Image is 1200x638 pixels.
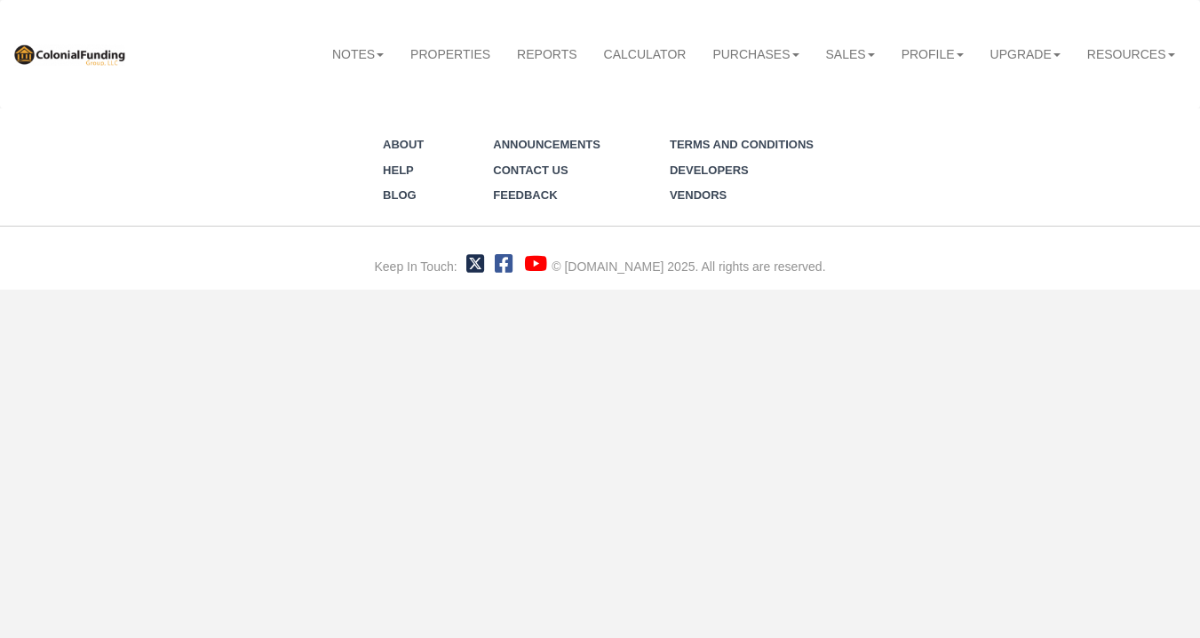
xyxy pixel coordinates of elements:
a: Feedback [493,188,557,202]
a: Contact Us [493,163,568,177]
a: Reports [504,35,590,74]
img: 569736 [12,43,126,66]
a: About [383,138,424,151]
a: Purchases [699,35,812,74]
a: Terms and Conditions [670,138,814,151]
a: Help [383,163,414,177]
a: Vendors [670,188,727,202]
a: Upgrade [977,35,1074,74]
div: Keep In Touch: [374,258,457,275]
a: Announcements [493,138,600,151]
a: Calculator [591,35,700,74]
a: Sales [813,35,888,74]
a: Notes [319,35,397,74]
a: Profile [888,35,977,74]
a: Developers [670,163,749,177]
a: Resources [1074,35,1188,74]
a: Blog [383,188,417,202]
a: Properties [397,35,504,74]
div: © [DOMAIN_NAME] 2025. All rights are reserved. [552,258,825,275]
